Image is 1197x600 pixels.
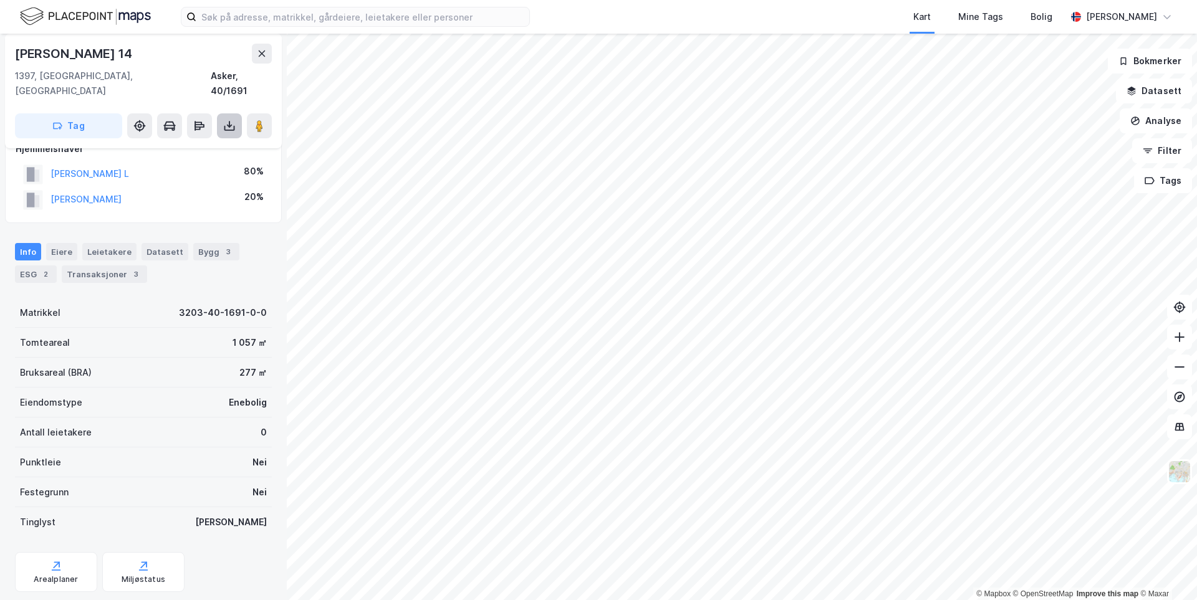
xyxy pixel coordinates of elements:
[1013,589,1074,598] a: OpenStreetMap
[1116,79,1192,103] button: Datasett
[15,69,211,98] div: 1397, [GEOGRAPHIC_DATA], [GEOGRAPHIC_DATA]
[20,485,69,500] div: Festegrunn
[142,243,188,260] div: Datasett
[196,7,529,26] input: Søk på adresse, matrikkel, gårdeiere, leietakere eller personer
[233,335,267,350] div: 1 057 ㎡
[195,515,267,530] div: [PERSON_NAME]
[34,574,78,584] div: Arealplaner
[20,335,70,350] div: Tomteareal
[179,305,267,320] div: 3203-40-1691-0-0
[1077,589,1138,598] a: Improve this map
[62,265,147,283] div: Transaksjoner
[229,395,267,410] div: Enebolig
[1135,540,1197,600] div: Kontrollprogram for chat
[15,44,135,64] div: [PERSON_NAME] 14
[82,243,137,260] div: Leietakere
[1086,9,1157,24] div: [PERSON_NAME]
[20,305,60,320] div: Matrikkel
[15,265,57,283] div: ESG
[958,9,1003,24] div: Mine Tags
[1134,168,1192,193] button: Tags
[20,395,82,410] div: Eiendomstype
[252,455,267,470] div: Nei
[20,455,61,470] div: Punktleie
[252,485,267,500] div: Nei
[1168,460,1191,483] img: Z
[15,243,41,260] div: Info
[193,243,239,260] div: Bygg
[1120,108,1192,133] button: Analyse
[261,425,267,440] div: 0
[244,164,264,179] div: 80%
[211,69,272,98] div: Asker, 40/1691
[1108,49,1192,74] button: Bokmerker
[1031,9,1052,24] div: Bolig
[976,589,1011,598] a: Mapbox
[15,113,122,138] button: Tag
[1132,138,1192,163] button: Filter
[16,141,271,156] div: Hjemmelshaver
[20,425,92,440] div: Antall leietakere
[20,515,55,530] div: Tinglyst
[913,9,931,24] div: Kart
[20,365,92,380] div: Bruksareal (BRA)
[39,268,52,280] div: 2
[1135,540,1197,600] iframe: Chat Widget
[130,268,142,280] div: 3
[46,243,77,260] div: Eiere
[222,245,234,258] div: 3
[239,365,267,380] div: 277 ㎡
[20,6,151,27] img: logo.f888ab2527a4732fd821a326f86c7f29.svg
[244,189,264,204] div: 20%
[122,574,165,584] div: Miljøstatus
